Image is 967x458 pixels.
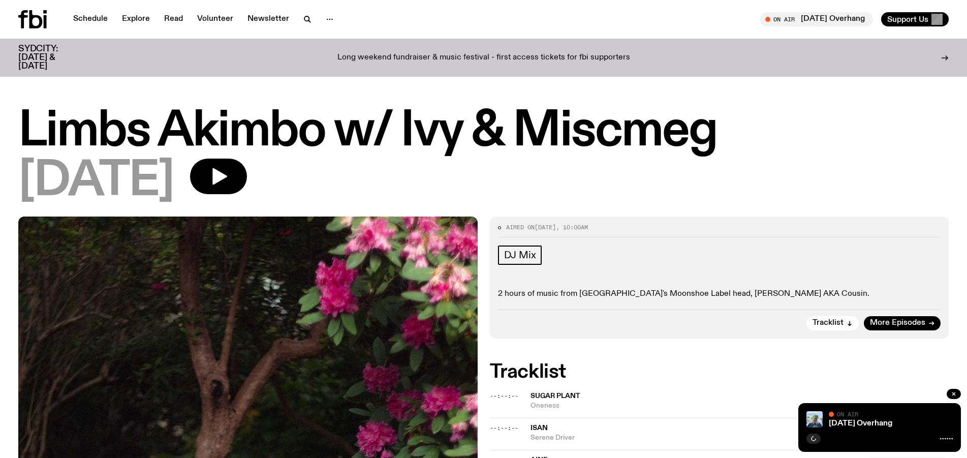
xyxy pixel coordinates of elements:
a: Explore [116,12,156,26]
span: Sugar Plant [531,392,580,400]
span: --:--:-- [490,424,518,432]
span: [DATE] [535,223,556,231]
a: More Episodes [864,316,941,330]
a: DJ Mix [498,246,542,265]
a: Schedule [67,12,114,26]
h1: Limbs Akimbo w/ Ivy & Miscmeg [18,109,949,155]
span: Support Us [887,15,928,24]
span: Isan [531,424,548,432]
p: Long weekend fundraiser & music festival - first access tickets for fbi supporters [337,53,630,63]
span: On Air [837,411,858,417]
span: Serene Driver [531,433,949,443]
span: More Episodes [870,319,925,327]
p: 2 hours of music from [GEOGRAPHIC_DATA]'s Moonshoe Label head, [PERSON_NAME] AKA Cousin. [498,289,941,299]
a: Newsletter [241,12,295,26]
a: [DATE] Overhang [829,419,892,428]
span: [DATE] [18,159,174,204]
button: On Air[DATE] Overhang [760,12,873,26]
button: Support Us [881,12,949,26]
span: Aired on [506,223,535,231]
a: Read [158,12,189,26]
h2: Tracklist [490,363,949,381]
a: Volunteer [191,12,239,26]
span: --:--:-- [490,392,518,400]
span: Oneness [531,401,949,411]
button: Tracklist [806,316,859,330]
span: Tracklist [813,319,844,327]
span: , 10:00am [556,223,588,231]
span: DJ Mix [504,250,536,261]
h3: SYDCITY: [DATE] & [DATE] [18,45,83,71]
